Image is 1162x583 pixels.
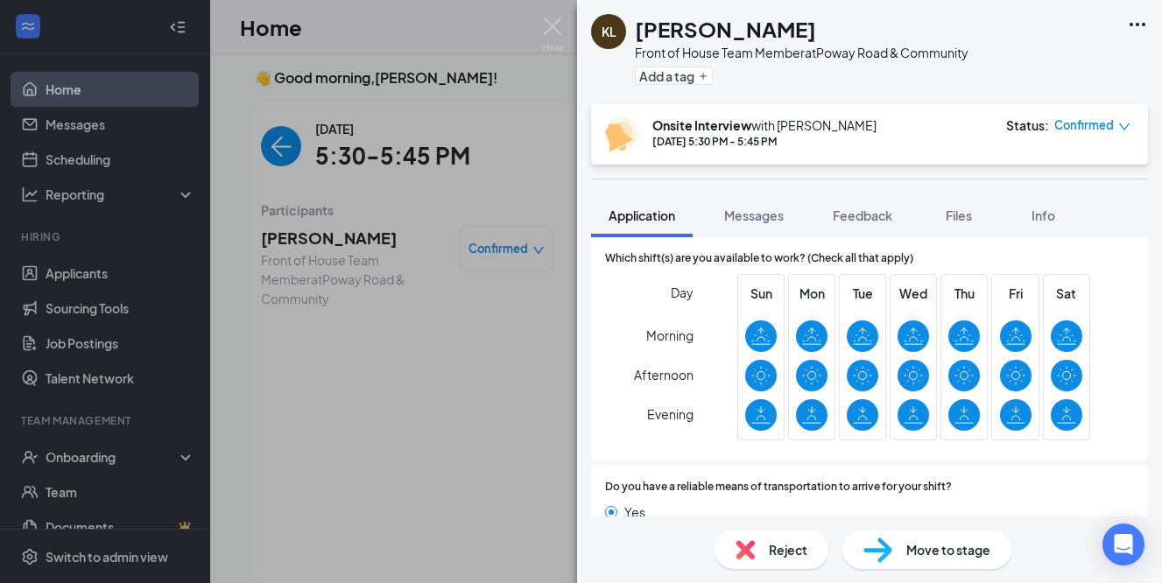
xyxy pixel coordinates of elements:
[1032,207,1055,223] span: Info
[833,207,892,223] span: Feedback
[671,283,694,302] span: Day
[1051,284,1082,303] span: Sat
[724,207,784,223] span: Messages
[1118,121,1130,133] span: down
[609,207,675,223] span: Application
[635,67,713,85] button: PlusAdd a tag
[646,320,694,351] span: Morning
[769,540,807,559] span: Reject
[605,479,952,495] span: Do you have a reliable means of transportation to arrive for your shift?
[635,44,968,61] div: Front of House Team Member at Poway Road & Community
[652,117,751,133] b: Onsite Interview
[906,540,990,559] span: Move to stage
[1127,14,1148,35] svg: Ellipses
[1006,116,1049,134] div: Status :
[898,284,929,303] span: Wed
[948,284,980,303] span: Thu
[847,284,878,303] span: Tue
[946,207,972,223] span: Files
[624,502,645,522] span: Yes
[745,284,777,303] span: Sun
[602,23,616,40] div: KL
[796,284,827,303] span: Mon
[698,71,708,81] svg: Plus
[634,359,694,390] span: Afternoon
[635,14,816,44] h1: [PERSON_NAME]
[605,250,913,267] span: Which shift(s) are you available to work? (Check all that apply)
[1000,284,1032,303] span: Fri
[652,134,877,149] div: [DATE] 5:30 PM - 5:45 PM
[1054,116,1114,134] span: Confirmed
[652,116,877,134] div: with [PERSON_NAME]
[1102,523,1144,565] div: Open Intercom Messenger
[647,398,694,430] span: Evening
